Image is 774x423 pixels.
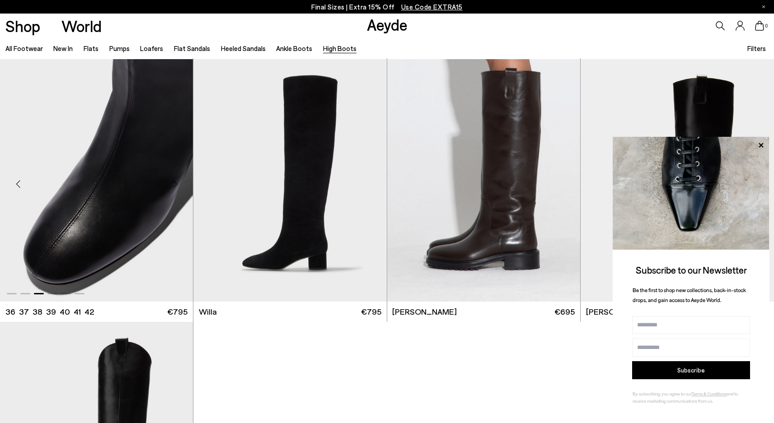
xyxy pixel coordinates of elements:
span: [PERSON_NAME] [586,306,651,317]
a: 6 / 6 1 / 6 2 / 6 3 / 6 4 / 6 5 / 6 6 / 6 1 / 6 Next slide Previous slide [193,59,386,302]
span: By subscribing, you agree to our [633,391,691,396]
li: 40 [60,306,70,317]
span: €695 [554,306,575,317]
div: 1 / 6 [193,59,386,302]
a: Willa €795 [193,302,386,322]
a: 0 [755,21,764,31]
a: All Footwear [5,44,43,52]
a: [PERSON_NAME] €695 [581,302,774,322]
li: 37 [19,306,29,317]
li: 39 [46,306,56,317]
a: Loafers [140,44,163,52]
div: Previous slide [5,171,32,198]
img: Henry Knee-High Boots [581,59,774,302]
a: High Boots [323,44,357,52]
img: ca3f721fb6ff708a270709c41d776025.jpg [613,137,769,250]
img: Willa Leather Over-Knee Boots [193,59,386,302]
div: 4 / 6 [193,59,386,302]
div: 1 / 6 [580,59,773,302]
a: Ankle Boots [276,44,312,52]
span: Navigate to /collections/ss25-final-sizes [401,3,463,11]
img: Willa Suede Over-Knee Boots [193,59,386,302]
img: Willa Suede Over-Knee Boots [386,59,579,302]
button: Subscribe [632,361,750,379]
span: Be the first to shop new collections, back-in-stock drops, and gain access to Aeyde World. [633,287,746,303]
span: €795 [361,306,381,317]
a: World [61,18,102,34]
a: Shop [5,18,40,34]
p: Final Sizes | Extra 15% Off [311,1,463,13]
div: 6 / 6 [387,59,580,302]
a: Flat Sandals [174,44,210,52]
div: Next slide [161,171,188,198]
span: [PERSON_NAME] [392,306,457,317]
a: Pumps [109,44,130,52]
span: €795 [167,306,188,317]
span: Filters [747,44,766,52]
div: 2 / 6 [386,59,579,302]
a: Next slide Previous slide [387,59,580,302]
a: Heeled Sandals [221,44,266,52]
a: [PERSON_NAME] €695 [387,302,580,322]
li: 38 [33,306,42,317]
span: 0 [764,23,769,28]
img: Henry Knee-High Boots [580,59,773,302]
a: Aeyde [367,15,408,34]
a: New In [53,44,73,52]
span: Willa [199,306,217,317]
ul: variant [5,306,91,317]
li: 42 [84,306,94,317]
a: Flats [84,44,99,52]
a: Terms & Conditions [691,391,727,396]
li: 41 [74,306,81,317]
img: Henry Knee-High Boots [387,59,580,302]
li: 36 [5,306,15,317]
span: Subscribe to our Newsletter [636,264,747,275]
